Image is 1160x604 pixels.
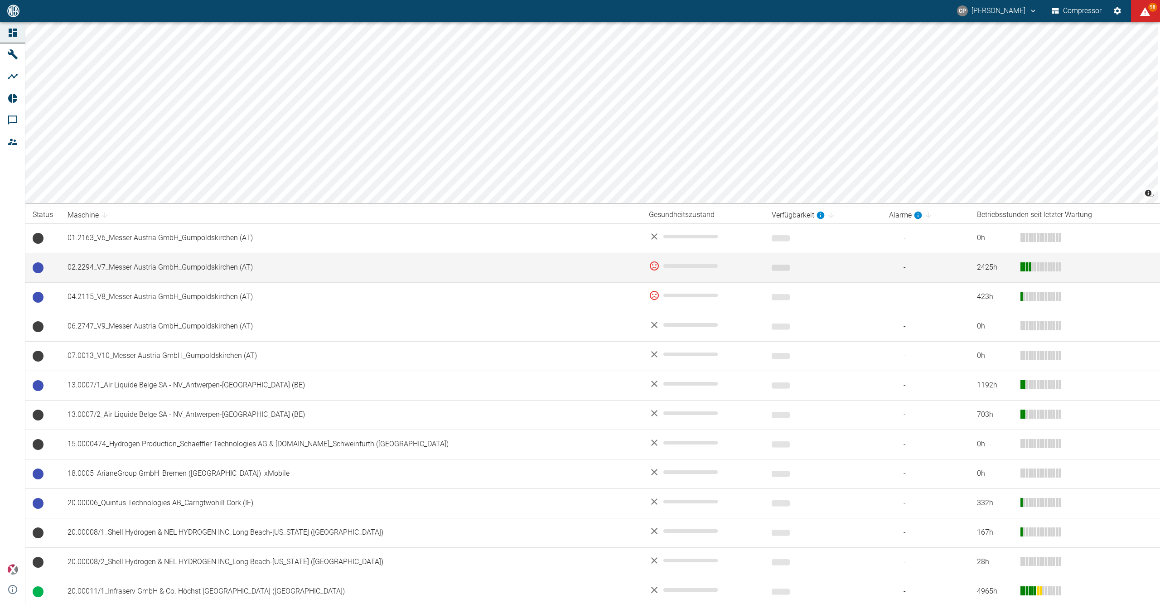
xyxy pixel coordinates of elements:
[33,498,43,509] span: Betriebsbereit
[977,321,1013,332] div: 0 h
[649,290,757,301] div: 0 %
[33,262,43,273] span: Betriebsbereit
[1109,3,1126,19] button: Einstellungen
[33,380,43,391] span: Betriebsbereit
[977,498,1013,508] div: 332 h
[649,349,757,360] div: No data
[889,586,962,597] span: -
[889,321,962,332] span: -
[889,439,962,449] span: -
[33,527,43,538] span: Keine Daten
[977,557,1013,567] div: 28 h
[649,526,757,536] div: No data
[33,321,43,332] span: Keine Daten
[649,555,757,566] div: No data
[977,262,1013,273] div: 2425 h
[772,210,825,221] div: berechnet für die letzten 7 Tage
[977,292,1013,302] div: 423 h
[977,469,1013,479] div: 0 h
[956,3,1039,19] button: christoph.palm@neuman-esser.com
[977,410,1013,420] div: 703 h
[889,210,923,221] div: berechnet für die letzten 7 Tage
[977,233,1013,243] div: 0 h
[649,408,757,419] div: No data
[649,585,757,595] div: No data
[649,231,757,242] div: No data
[7,564,18,575] img: Xplore Logo
[977,586,1013,597] div: 4965 h
[60,430,642,459] td: 15.0000474_Hydrogen Production_Schaeffler Technologies AG & [DOMAIN_NAME]_Schweinfurth ([GEOGRAPH...
[889,557,962,567] span: -
[60,371,642,400] td: 13.0007/1_Air Liquide Belge SA - NV_Antwerpen-[GEOGRAPHIC_DATA] (BE)
[970,207,1160,223] th: Betriebsstunden seit letzter Wartung
[889,262,962,273] span: -
[33,557,43,568] span: Keine Daten
[60,341,642,371] td: 07.0013_V10_Messer Austria GmbH_Gumpoldskirchen (AT)
[649,319,757,330] div: No data
[25,207,60,223] th: Status
[977,527,1013,538] div: 167 h
[889,498,962,508] span: -
[889,351,962,361] span: -
[889,410,962,420] span: -
[889,527,962,538] span: -
[6,5,20,17] img: logo
[33,586,43,597] span: Betrieb
[60,312,642,341] td: 06.2747_V9_Messer Austria GmbH_Gumpoldskirchen (AT)
[889,469,962,479] span: -
[649,467,757,478] div: No data
[977,351,1013,361] div: 0 h
[649,496,757,507] div: No data
[889,380,962,391] span: -
[33,292,43,303] span: Betriebsbereit
[60,459,642,488] td: 18.0005_ArianeGroup GmbH_Bremen ([GEOGRAPHIC_DATA])_xMobile
[33,469,43,479] span: Betriebsbereit
[60,518,642,547] td: 20.00008/1_Shell Hydrogen & NEL HYDROGEN INC_Long Beach-[US_STATE] ([GEOGRAPHIC_DATA])
[649,261,757,271] div: 0 %
[1148,3,1157,12] span: 98
[957,5,968,16] div: CP
[33,410,43,420] span: Keine Daten
[649,437,757,448] div: No data
[1050,3,1104,19] button: Compressor
[889,233,962,243] span: -
[649,378,757,389] div: No data
[60,400,642,430] td: 13.0007/2_Air Liquide Belge SA - NV_Antwerpen-[GEOGRAPHIC_DATA] (BE)
[60,488,642,518] td: 20.00006_Quintus Technologies AB_Carrigtwohill Cork (IE)
[33,351,43,362] span: Keine Daten
[60,253,642,282] td: 02.2294_V7_Messer Austria GmbH_Gumpoldskirchen (AT)
[25,22,1158,203] canvas: Map
[60,547,642,577] td: 20.00008/2_Shell Hydrogen & NEL HYDROGEN INC_Long Beach-[US_STATE] ([GEOGRAPHIC_DATA])
[60,223,642,253] td: 01.2163_V6_Messer Austria GmbH_Gumpoldskirchen (AT)
[33,439,43,450] span: Keine Daten
[68,210,111,221] span: Maschine
[977,439,1013,449] div: 0 h
[889,292,962,302] span: -
[642,207,764,223] th: Gesundheitszustand
[60,282,642,312] td: 04.2115_V8_Messer Austria GmbH_Gumpoldskirchen (AT)
[33,233,43,244] span: Keine Daten
[977,380,1013,391] div: 1192 h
